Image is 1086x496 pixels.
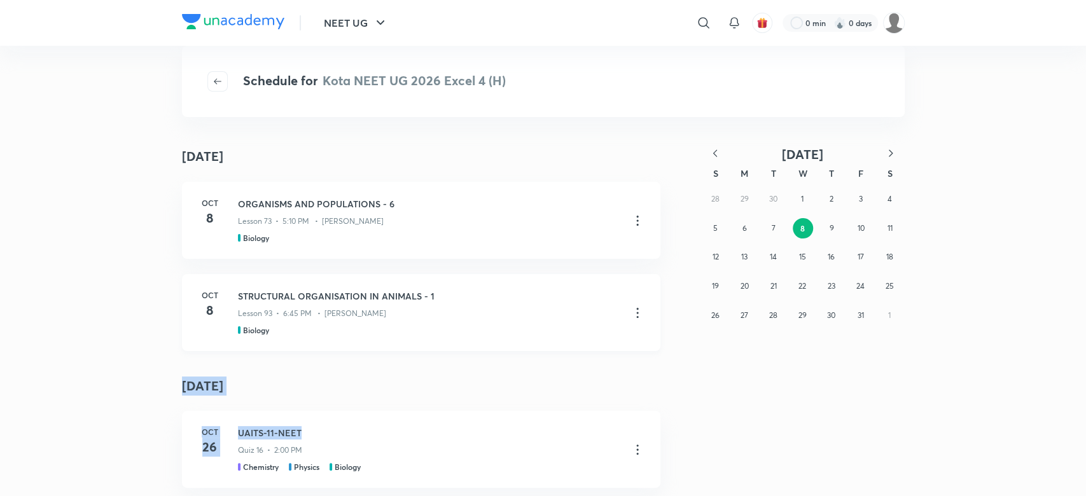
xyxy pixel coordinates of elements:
button: October 10, 2025 [851,218,871,238]
abbr: October 3, 2025 [858,194,862,203]
abbr: October 12, 2025 [712,252,718,261]
button: October 12, 2025 [705,247,725,267]
button: October 31, 2025 [850,305,870,326]
button: October 1, 2025 [792,189,812,209]
abbr: Saturday [888,167,893,179]
abbr: Thursday [829,167,834,179]
h5: Biology [335,461,361,472]
button: October 28, 2025 [763,305,783,326]
img: Shahrukh Ansari [883,12,905,34]
h4: 8 [197,301,223,320]
abbr: October 23, 2025 [828,281,835,291]
h5: Biology [243,232,269,244]
abbr: Wednesday [798,167,807,179]
abbr: Friday [858,167,863,179]
abbr: October 25, 2025 [885,281,893,291]
abbr: October 21, 2025 [770,281,776,291]
p: Quiz 16 • 2:00 PM [238,444,302,456]
a: Oct8STRUCTURAL ORGANISATION IN ANIMALS - 1Lesson 93 • 6:45 PM • [PERSON_NAME]Biology [182,274,660,351]
button: NEET UG [316,10,396,36]
abbr: October 30, 2025 [827,310,835,320]
h6: Oct [197,426,223,437]
abbr: October 5, 2025 [713,223,718,233]
button: avatar [752,13,772,33]
h3: STRUCTURAL ORGANISATION IN ANIMALS - 1 [238,289,620,303]
abbr: October 31, 2025 [857,310,863,320]
abbr: October 4, 2025 [887,194,891,203]
a: Oct8ORGANISMS AND POPULATIONS - 6Lesson 73 • 5:10 PM • [PERSON_NAME]Biology [182,182,660,259]
abbr: October 24, 2025 [856,281,865,291]
abbr: October 11, 2025 [888,223,893,233]
button: October 23, 2025 [821,276,842,296]
p: Lesson 93 • 6:45 PM • [PERSON_NAME] [238,308,386,319]
abbr: October 22, 2025 [798,281,806,291]
abbr: October 7, 2025 [771,223,775,233]
button: October 29, 2025 [792,305,812,326]
h4: 8 [197,209,223,228]
button: October 11, 2025 [880,218,900,238]
abbr: Tuesday [771,167,776,179]
button: October 27, 2025 [734,305,755,326]
button: October 16, 2025 [821,247,842,267]
img: avatar [756,17,768,29]
abbr: October 18, 2025 [886,252,893,261]
a: Company Logo [182,14,284,32]
abbr: October 9, 2025 [830,223,834,233]
button: October 19, 2025 [705,276,725,296]
h5: Chemistry [243,461,279,472]
button: October 22, 2025 [792,276,812,296]
button: October 14, 2025 [763,247,783,267]
button: [DATE] [729,146,877,162]
abbr: October 20, 2025 [740,281,748,291]
h5: Biology [243,324,269,336]
button: October 7, 2025 [763,218,783,238]
abbr: October 10, 2025 [858,223,865,233]
a: Oct26UAITS-11-NEETQuiz 16 • 2:00 PMChemistryPhysicsBiology [182,411,660,488]
abbr: Sunday [713,167,718,179]
h3: ORGANISMS AND POPULATIONS - 6 [238,197,620,210]
abbr: October 2, 2025 [830,194,833,203]
abbr: October 19, 2025 [712,281,719,291]
button: October 25, 2025 [879,276,900,296]
button: October 5, 2025 [705,218,725,238]
span: Kota NEET UG 2026 Excel 4 (H) [323,72,506,89]
button: October 13, 2025 [734,247,755,267]
h4: 26 [197,437,223,457]
button: October 8, 2025 [793,218,813,238]
span: [DATE] [782,146,823,163]
button: October 6, 2025 [734,218,755,238]
abbr: October 29, 2025 [798,310,807,320]
h6: Oct [197,197,223,209]
button: October 3, 2025 [850,189,870,209]
abbr: Monday [741,167,748,179]
img: streak [833,17,846,29]
abbr: October 14, 2025 [770,252,777,261]
button: October 15, 2025 [792,247,812,267]
h4: Schedule for [243,71,506,92]
h3: UAITS-11-NEET [238,426,620,439]
button: October 4, 2025 [879,189,900,209]
h4: [DATE] [182,147,223,166]
button: October 24, 2025 [850,276,870,296]
abbr: October 27, 2025 [741,310,748,320]
button: October 18, 2025 [879,247,900,267]
abbr: October 8, 2025 [800,223,805,233]
abbr: October 13, 2025 [741,252,748,261]
abbr: October 15, 2025 [799,252,806,261]
abbr: October 1, 2025 [801,194,804,203]
abbr: October 6, 2025 [742,223,746,233]
button: October 17, 2025 [850,247,870,267]
abbr: October 17, 2025 [857,252,863,261]
h6: Oct [197,289,223,301]
h4: [DATE] [182,366,660,406]
abbr: October 28, 2025 [769,310,777,320]
button: October 20, 2025 [734,276,755,296]
abbr: October 16, 2025 [828,252,835,261]
h5: Physics [294,461,319,472]
button: October 30, 2025 [821,305,842,326]
button: October 9, 2025 [822,218,842,238]
button: October 21, 2025 [763,276,783,296]
button: October 2, 2025 [821,189,842,209]
abbr: October 26, 2025 [711,310,720,320]
img: Company Logo [182,14,284,29]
